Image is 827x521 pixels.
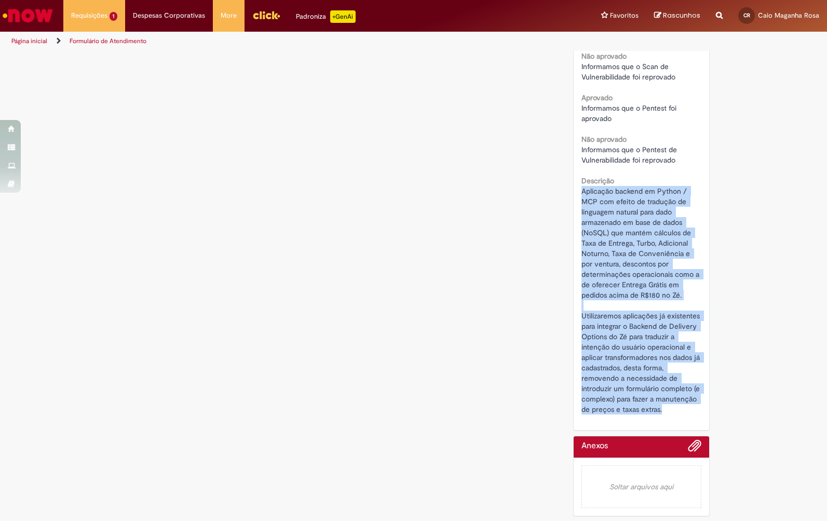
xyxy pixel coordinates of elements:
a: Página inicial [11,37,47,45]
span: Informamos que o Scan de Vulnerabilidade foi reprovado [581,62,675,82]
span: Despesas Corporativas [133,10,205,21]
span: Favoritos [610,10,639,21]
span: CR [743,12,750,19]
button: Adicionar anexos [688,439,701,458]
span: 1 [110,12,117,21]
em: Soltar arquivos aqui [581,465,701,508]
span: Aplicação backend em Python / MCP com efeito de tradução de linguagem natural para dado armazenad... [581,186,702,414]
b: Não aprovado [581,135,627,144]
img: ServiceNow [1,5,55,26]
p: +GenAi [330,10,356,23]
a: Rascunhos [654,11,700,21]
span: Informamos que o Pentest de Vulnerabilidade foi reprovado [581,145,679,165]
img: click_logo_yellow_360x200.png [252,7,280,23]
b: Não aprovado [581,51,627,61]
span: More [221,10,237,21]
b: Aprovado [581,93,613,102]
ul: Trilhas de página [8,32,544,51]
a: Formulário de Atendimento [70,37,146,45]
b: Descrição [581,176,614,185]
h2: Anexos [581,442,608,451]
span: Informamos que o Pentest foi aprovado [581,103,679,123]
span: Requisições [71,10,107,21]
span: Caio Maganha Rosa [758,11,819,20]
span: Rascunhos [663,10,700,20]
div: Padroniza [296,10,356,23]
